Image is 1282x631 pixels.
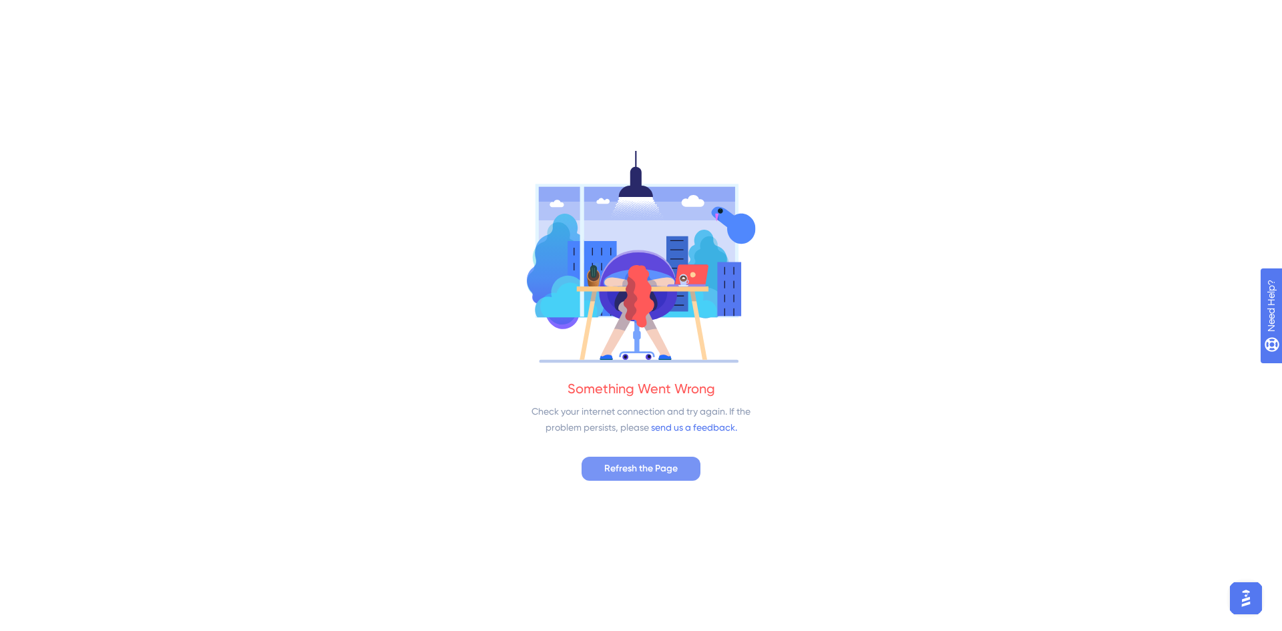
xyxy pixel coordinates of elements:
[651,422,737,433] a: send us a feedback.
[582,457,700,481] button: Refresh the Page
[604,461,678,477] span: Refresh the Page
[524,403,758,435] div: Check your internet connection and try again. If the problem persists, please
[1226,578,1266,618] iframe: UserGuiding AI Assistant Launcher
[31,3,83,19] span: Need Help?
[568,379,715,398] div: Something Went Wrong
